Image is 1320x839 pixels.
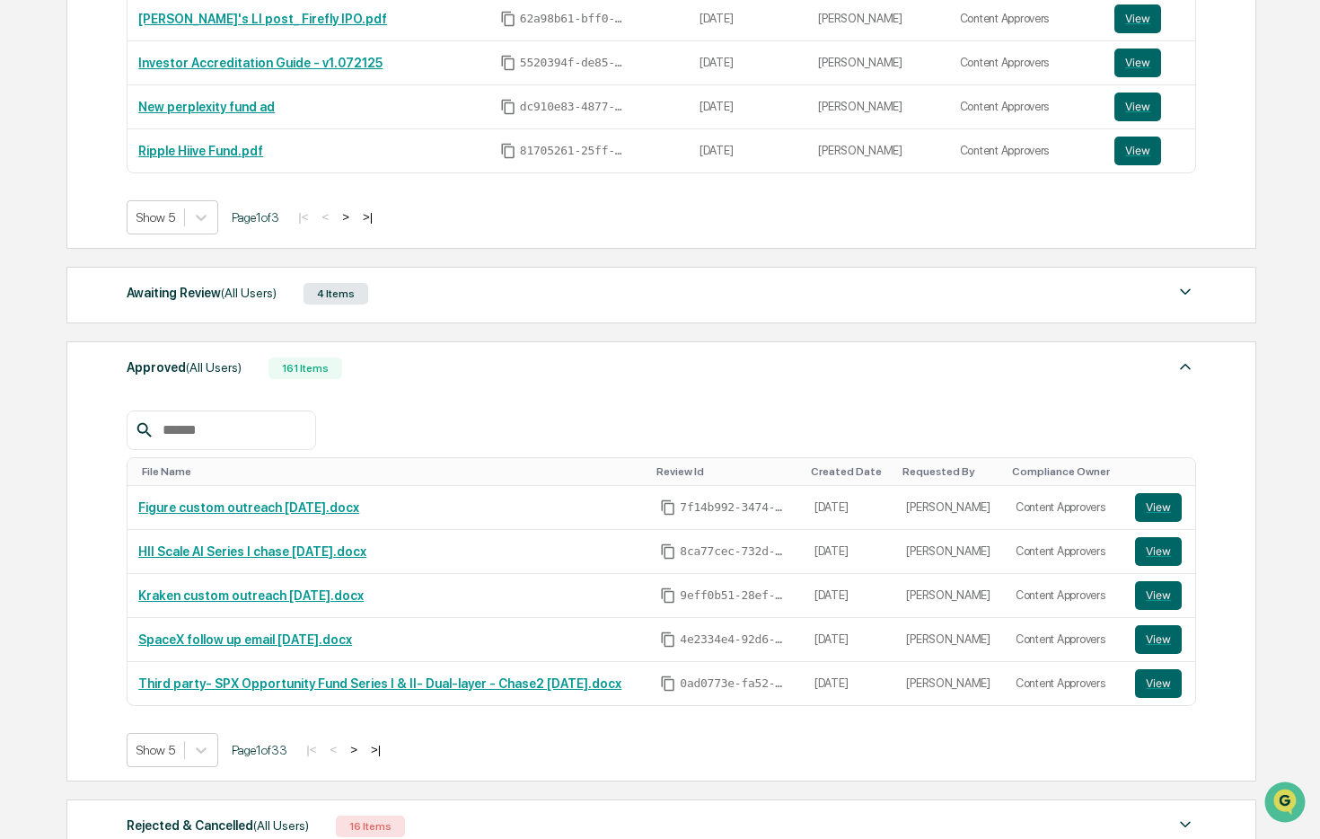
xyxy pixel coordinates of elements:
[1114,137,1161,165] button: View
[138,12,387,26] a: [PERSON_NAME]'s LI post_ Firefly IPO.pdf
[1135,537,1184,566] a: View
[1263,780,1311,828] iframe: Open customer support
[293,209,313,225] button: |<
[689,129,807,172] td: [DATE]
[148,226,223,244] span: Attestations
[1135,581,1182,610] button: View
[1135,669,1182,698] button: View
[316,209,334,225] button: <
[138,100,275,114] a: New perplexity fund ad
[253,818,309,833] span: (All Users)
[232,210,279,225] span: Page 1 of 3
[1135,669,1184,698] a: View
[324,742,342,757] button: <
[61,137,295,155] div: Start new chat
[1114,49,1161,77] button: View
[142,465,642,478] div: Toggle SortBy
[520,56,628,70] span: 5520394f-de85-46ae-abe4-e05e1a1d14b3
[1012,465,1117,478] div: Toggle SortBy
[1135,625,1184,654] a: View
[127,281,277,305] div: Awaiting Review
[36,261,113,278] span: Data Lookup
[123,219,230,252] a: 🗄️Attestations
[680,676,788,691] span: 0ad0773e-fa52-4f36-88d7-a757311dfc30
[807,129,948,172] td: [PERSON_NAME]
[895,574,1005,618] td: [PERSON_NAME]
[127,814,309,837] div: Rejected & Cancelled
[336,816,405,837] div: 16 Items
[680,500,788,515] span: 7f14b992-3474-4755-8b8b-687102b352c7
[660,499,676,516] span: Copy Id
[949,41,1104,85] td: Content Approvers
[18,137,50,170] img: 1746055101610-c473b297-6a78-478c-a979-82029cc54cd1
[520,144,628,158] span: 81705261-25ff-4498-98cc-5de72794fa5a
[689,41,807,85] td: [DATE]
[1114,93,1161,121] button: View
[11,253,120,286] a: 🔎Data Lookup
[1175,281,1196,303] img: caret
[127,304,217,318] a: Powered byPylon
[1005,618,1124,662] td: Content Approvers
[1139,465,1188,478] div: Toggle SortBy
[345,742,363,757] button: >
[305,143,327,164] button: Start new chat
[304,283,368,305] div: 4 Items
[1005,486,1124,530] td: Content Approvers
[949,85,1104,129] td: Content Approvers
[1135,493,1184,522] a: View
[656,465,796,478] div: Toggle SortBy
[186,360,242,375] span: (All Users)
[138,632,352,647] a: SpaceX follow up email [DATE].docx
[660,631,676,648] span: Copy Id
[18,38,327,66] p: How can we help?
[232,743,287,757] span: Page 1 of 33
[36,226,116,244] span: Preclearance
[138,588,364,603] a: Kraken custom outreach [DATE].docx
[268,358,342,379] div: 161 Items
[811,465,888,478] div: Toggle SortBy
[660,587,676,604] span: Copy Id
[500,143,516,159] span: Copy Id
[902,465,998,478] div: Toggle SortBy
[500,55,516,71] span: Copy Id
[680,632,788,647] span: 4e2334e4-92d6-4fe0-b39e-eeaa72f20e61
[1005,662,1124,705] td: Content Approvers
[357,209,378,225] button: >|
[660,676,676,692] span: Copy Id
[138,144,263,158] a: Ripple Hiive Fund.pdf
[1005,530,1124,574] td: Content Approvers
[804,618,895,662] td: [DATE]
[895,486,1005,530] td: [PERSON_NAME]
[1114,4,1161,33] button: View
[47,82,296,101] input: Clear
[1005,574,1124,618] td: Content Approvers
[61,155,227,170] div: We're available if you need us!
[1114,4,1184,33] a: View
[138,676,621,691] a: Third party- SPX Opportunity Fund Series I & II- Dual-layer - Chase2 [DATE].docx
[804,530,895,574] td: [DATE]
[138,544,366,559] a: HII Scale AI Series I chase [DATE].docx
[337,209,355,225] button: >
[138,500,359,515] a: Figure custom outreach [DATE].docx
[520,100,628,114] span: dc910e83-4877-4103-b15e-bf87db00f614
[18,228,32,243] div: 🖐️
[138,56,383,70] a: Investor Accreditation Guide - v1.072125
[895,530,1005,574] td: [PERSON_NAME]
[1135,581,1184,610] a: View
[301,742,321,757] button: |<
[804,486,895,530] td: [DATE]
[895,662,1005,705] td: [PERSON_NAME]
[807,85,948,129] td: [PERSON_NAME]
[130,228,145,243] div: 🗄️
[18,262,32,277] div: 🔎
[807,41,948,85] td: [PERSON_NAME]
[221,286,277,300] span: (All Users)
[949,129,1104,172] td: Content Approvers
[11,219,123,252] a: 🖐️Preclearance
[1114,137,1184,165] a: View
[127,356,242,379] div: Approved
[680,544,788,559] span: 8ca77cec-732d-40c1-a367-bb6450176024
[804,574,895,618] td: [DATE]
